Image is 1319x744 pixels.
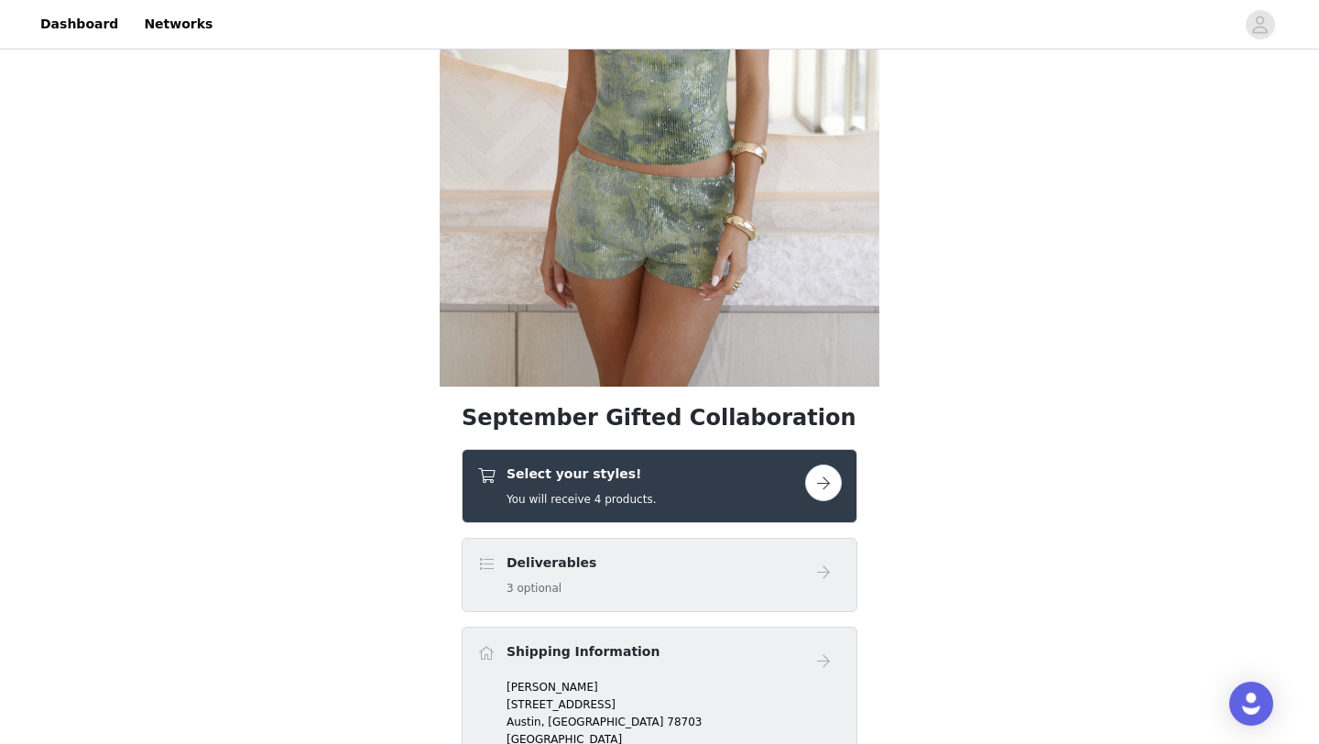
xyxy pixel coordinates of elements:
[507,580,596,596] h5: 3 optional
[507,491,656,508] h5: You will receive 4 products.
[1229,682,1273,726] div: Open Intercom Messenger
[462,449,857,523] div: Select your styles!
[507,679,842,695] p: [PERSON_NAME]
[507,553,596,573] h4: Deliverables
[462,538,857,612] div: Deliverables
[1251,10,1269,39] div: avatar
[133,4,223,45] a: Networks
[548,716,663,728] span: [GEOGRAPHIC_DATA]
[29,4,129,45] a: Dashboard
[507,716,545,728] span: Austin,
[507,642,659,662] h4: Shipping Information
[462,401,857,434] h1: September Gifted Collaboration
[507,696,842,713] p: [STREET_ADDRESS]
[507,465,656,484] h4: Select your styles!
[667,716,702,728] span: 78703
